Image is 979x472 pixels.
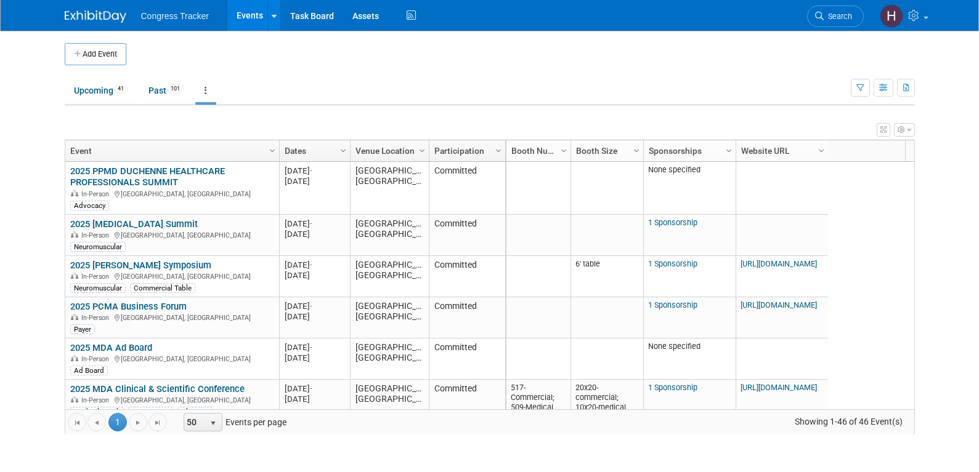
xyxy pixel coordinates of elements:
div: [GEOGRAPHIC_DATA], [GEOGRAPHIC_DATA] [70,312,274,322]
img: In-Person Event [71,190,78,196]
a: 2025 [PERSON_NAME] Symposium [70,260,211,271]
td: [GEOGRAPHIC_DATA], [GEOGRAPHIC_DATA] [350,215,429,256]
td: Committed [429,297,505,338]
a: [URL][DOMAIN_NAME] [741,300,817,310]
span: None specified [648,165,701,174]
a: Column Settings [415,140,429,159]
a: 2025 MDA Ad Board [70,342,152,353]
div: Payer [70,324,95,334]
div: [GEOGRAPHIC_DATA], [GEOGRAPHIC_DATA] [70,394,274,405]
img: ExhibitDay [65,10,126,23]
a: Booth Size [576,140,635,161]
a: Participation [434,140,497,161]
div: [GEOGRAPHIC_DATA], [GEOGRAPHIC_DATA] [70,188,274,199]
a: Event [70,140,271,161]
span: Column Settings [338,146,348,156]
a: Column Settings [814,140,828,159]
span: In-Person [81,231,113,239]
div: [DATE] [285,301,344,311]
span: Column Settings [559,146,569,156]
span: - [310,166,312,175]
a: Go to the next page [129,413,147,431]
span: None specified [648,342,701,351]
span: - [310,219,312,228]
span: - [310,302,312,311]
span: 1 [108,413,127,431]
td: Committed [429,338,505,380]
div: [DATE] [285,270,344,281]
span: In-Person [81,314,113,322]
span: Column Settings [267,146,277,156]
div: [DATE] [285,260,344,270]
img: In-Person Event [71,273,78,279]
div: [DATE] [285,394,344,404]
a: 2025 [MEDICAL_DATA] Summit [70,218,198,230]
a: [URL][DOMAIN_NAME] [741,383,817,392]
span: In-Person [81,273,113,281]
div: [GEOGRAPHIC_DATA], [GEOGRAPHIC_DATA] [70,271,274,281]
a: Past101 [139,79,193,102]
div: [DATE] [285,311,344,322]
td: Committed [429,380,505,433]
a: 1 Sponsorship [648,259,697,268]
span: Showing 1-46 of 46 Event(s) [783,413,914,430]
a: 2025 PCMA Business Forum [70,301,187,312]
div: Symposium [128,407,173,417]
td: 6' table [571,256,643,297]
td: [GEOGRAPHIC_DATA], [GEOGRAPHIC_DATA] [350,297,429,338]
span: - [310,343,312,352]
span: Events per page [168,413,299,431]
span: Column Settings [494,146,503,156]
td: 20x20-commercial; 10x20-medical [571,380,643,433]
div: [GEOGRAPHIC_DATA], [GEOGRAPHIC_DATA] [70,353,274,364]
a: Column Settings [492,140,505,159]
div: [DATE] [285,383,344,394]
span: Column Settings [632,146,641,156]
a: Go to the previous page [87,413,106,431]
a: Column Settings [266,140,279,159]
div: [DATE] [285,218,344,229]
div: Commercial Table [130,283,195,293]
a: [URL][DOMAIN_NAME] [741,259,817,268]
span: Go to the previous page [92,418,102,428]
a: Column Settings [630,140,643,159]
a: Go to the last page [148,413,167,431]
a: 1 Sponsorship [648,300,697,310]
div: [DATE] [285,342,344,353]
a: Column Settings [336,140,350,159]
div: [DATE] [285,353,344,363]
img: Heather Jones [880,4,903,28]
span: In-Person [81,190,113,198]
a: Website URL [741,140,820,161]
a: Go to the first page [68,413,86,431]
span: Search [824,12,852,21]
td: [GEOGRAPHIC_DATA], [GEOGRAPHIC_DATA] [350,256,429,297]
div: [GEOGRAPHIC_DATA], [GEOGRAPHIC_DATA] [70,230,274,240]
img: In-Person Event [71,396,78,402]
div: Neuromuscular [70,283,126,293]
td: [GEOGRAPHIC_DATA], [GEOGRAPHIC_DATA] [350,338,429,380]
span: Column Settings [417,146,427,156]
td: [GEOGRAPHIC_DATA], [GEOGRAPHIC_DATA] [350,380,429,433]
a: 2025 PPMD DUCHENNE HEALTHCARE PROFESSIONALS SUMMIT [70,166,225,188]
div: [DATE] [285,229,344,239]
span: Go to the next page [133,418,143,428]
a: Dates [285,140,342,161]
a: Search [807,6,864,27]
div: Medical Booth [70,407,124,417]
span: Go to the first page [72,418,82,428]
span: Column Settings [724,146,734,156]
span: - [310,384,312,393]
span: - [310,260,312,270]
img: In-Person Event [71,231,78,238]
a: Column Settings [557,140,571,159]
a: 1 Sponsorship [648,383,697,392]
td: [GEOGRAPHIC_DATA], [GEOGRAPHIC_DATA] [350,162,429,215]
img: In-Person Event [71,355,78,361]
div: Abstract [177,407,213,417]
span: Go to the last page [153,418,163,428]
a: Venue Location [355,140,421,161]
span: Congress Tracker [141,11,209,21]
img: In-Person Event [71,314,78,320]
a: 1 Sponsorship [648,218,697,227]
